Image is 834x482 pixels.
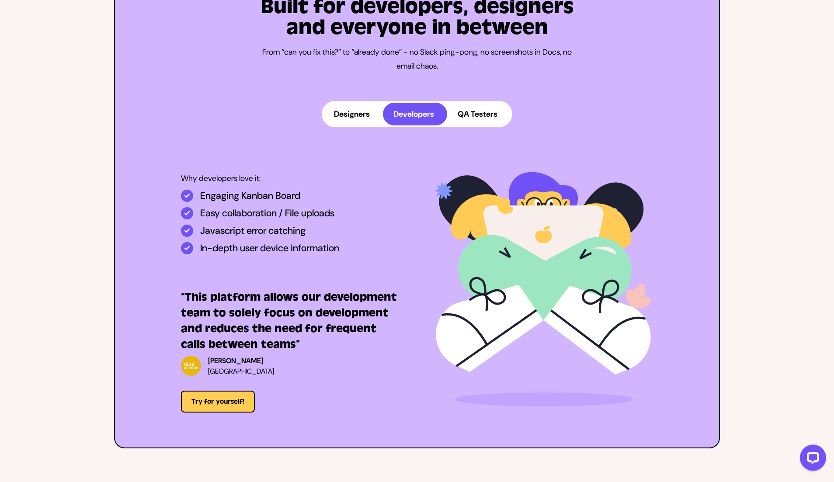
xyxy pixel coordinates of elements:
p: In-depth user device information [200,242,339,254]
img: Engaging Kanban Board [181,190,193,202]
p: [GEOGRAPHIC_DATA] [208,366,274,377]
button: QA Testers [447,103,511,125]
img: Ben Thompson [181,356,201,376]
img: In-depth user device information [181,242,193,254]
p: Easy collaboration / File uploads [200,207,334,219]
p: From “can you fix this?” to “already done” - no Slack ping-pong, no screenshots in Docs, no email... [256,45,578,73]
a: Try for yourself! [181,397,255,406]
h3: “This platform allows our development team to solely focus on development and reduces the need fo... [181,289,398,352]
h4: [PERSON_NAME] [208,356,274,366]
button: Designers [323,103,383,125]
button: Try for yourself! [181,391,255,413]
iframe: LiveChat chat widget [793,441,830,478]
button: Developers [383,103,447,125]
p: Engaging Kanban Board [200,190,300,202]
p: Why developers love it: [181,172,398,184]
p: Javascript error catching [200,225,306,237]
img: Javascript error catching [181,225,193,237]
img: Easy collaboration / File uploads [181,207,193,219]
